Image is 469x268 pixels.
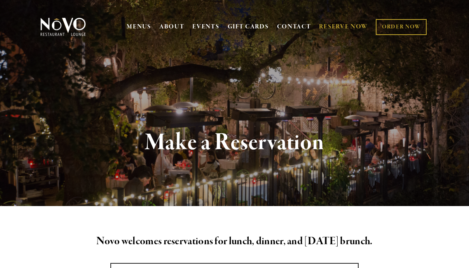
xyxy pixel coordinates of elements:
a: ORDER NOW [376,19,427,35]
img: Novo Restaurant &amp; Lounge [39,17,87,37]
strong: Make a Reservation [145,128,324,157]
a: CONTACT [277,19,311,34]
a: MENUS [127,23,151,31]
a: ABOUT [159,23,185,31]
a: RESERVE NOW [319,19,368,34]
a: EVENTS [192,23,219,31]
a: GIFT CARDS [228,19,269,34]
h2: Novo welcomes reservations for lunch, dinner, and [DATE] brunch. [51,233,418,250]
